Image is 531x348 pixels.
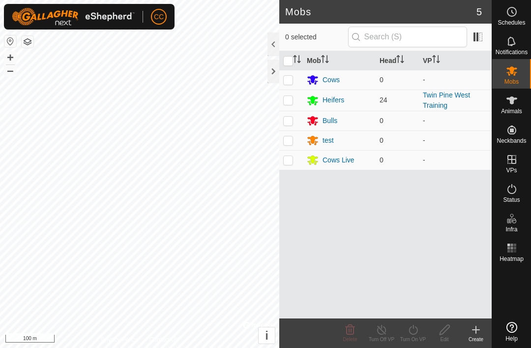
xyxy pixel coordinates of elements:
[380,96,387,104] span: 24
[4,35,16,47] button: Reset Map
[265,329,268,342] span: i
[423,91,470,109] a: Twin Pine West Training
[419,70,492,90] td: -
[397,336,429,343] div: Turn On VP
[4,64,16,76] button: –
[497,138,526,144] span: Neckbands
[460,336,492,343] div: Create
[12,8,135,26] img: Gallagher Logo
[396,57,404,64] p-sorticon: Activate to sort
[419,51,492,70] th: VP
[323,75,340,85] div: Cows
[343,337,357,342] span: Delete
[4,52,16,63] button: +
[259,327,275,344] button: i
[505,226,517,232] span: Infra
[323,116,337,126] div: Bulls
[501,108,522,114] span: Animals
[285,6,476,18] h2: Mobs
[366,336,397,343] div: Turn Off VP
[496,49,528,55] span: Notifications
[476,4,482,19] span: 5
[380,136,383,144] span: 0
[101,335,138,344] a: Privacy Policy
[380,76,383,84] span: 0
[321,57,329,64] p-sorticon: Activate to sort
[323,155,354,165] div: Cows Live
[503,197,520,203] span: Status
[492,318,531,346] a: Help
[432,57,440,64] p-sorticon: Activate to sort
[376,51,419,70] th: Head
[429,336,460,343] div: Edit
[149,335,178,344] a: Contact Us
[498,20,525,26] span: Schedules
[419,130,492,150] td: -
[293,57,301,64] p-sorticon: Activate to sort
[500,256,524,262] span: Heatmap
[323,95,344,105] div: Heifers
[154,12,164,22] span: CC
[419,150,492,170] td: -
[504,79,519,85] span: Mobs
[380,117,383,125] span: 0
[323,135,334,146] div: test
[303,51,376,70] th: Mob
[285,32,348,42] span: 0 selected
[505,336,518,342] span: Help
[419,111,492,130] td: -
[380,156,383,164] span: 0
[348,27,467,47] input: Search (S)
[506,167,517,173] span: VPs
[22,36,33,48] button: Map Layers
